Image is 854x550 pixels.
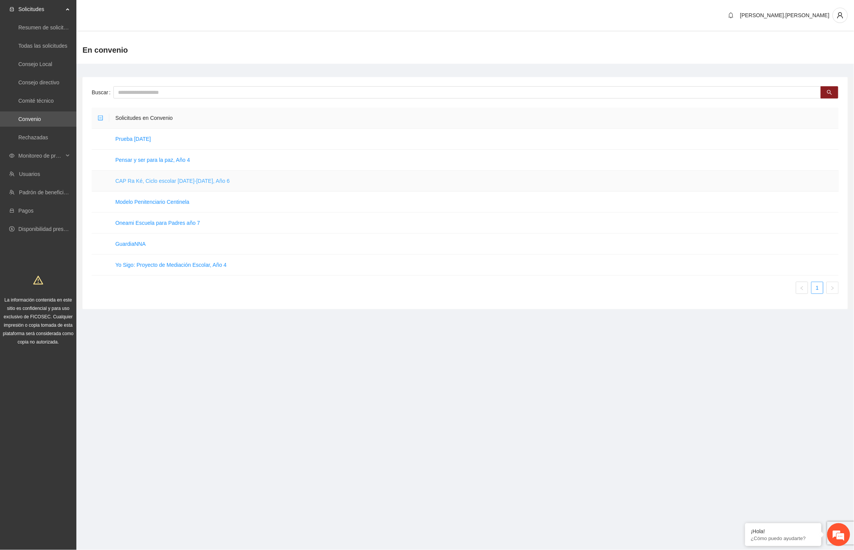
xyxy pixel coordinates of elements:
span: inbox [9,6,15,12]
div: Chatee con nosotros ahora [40,39,128,49]
button: bell [725,9,737,21]
a: Usuarios [19,171,40,177]
span: Solicitudes [18,2,63,17]
textarea: Escriba su mensaje y pulse “Intro” [4,208,146,235]
th: Solicitudes en Convenio [109,108,839,129]
a: CAP Ra Ké, Ciclo escolar [DATE]-[DATE], Año 6 [115,178,230,184]
a: Oneami Escuela para Padres año 7 [115,220,200,226]
button: left [796,282,808,294]
a: Consejo Local [18,61,52,67]
span: bell [725,12,737,18]
button: right [827,282,839,294]
span: En convenio [82,44,128,56]
span: left [800,286,804,290]
label: Buscar [92,86,113,98]
a: Modelo Penitenciario Centinela [115,199,189,205]
div: Minimizar ventana de chat en vivo [125,4,144,22]
a: Resumen de solicitudes por aprobar [18,24,104,31]
a: Yo Sigo: Proyecto de Mediación Escolar, Año 4 [115,262,226,268]
a: 1 [812,282,823,294]
button: user [833,8,848,23]
a: GuardiaNNA [115,241,146,247]
li: Next Page [827,282,839,294]
span: La información contenida en este sitio es confidencial y para uso exclusivo de FICOSEC. Cualquier... [3,297,74,345]
p: ¿Cómo puedo ayudarte? [751,535,816,541]
a: Pagos [18,208,34,214]
a: Convenio [18,116,41,122]
span: Estamos en línea. [44,102,105,179]
a: Rechazadas [18,134,48,140]
a: Consejo directivo [18,79,59,85]
a: Todas las solicitudes [18,43,67,49]
a: Prueba [DATE] [115,136,151,142]
span: eye [9,153,15,158]
button: search [821,86,838,98]
div: ¡Hola! [751,528,816,534]
span: [PERSON_NAME].[PERSON_NAME] [740,12,830,18]
a: Padrón de beneficiarios [19,189,75,195]
li: Previous Page [796,282,808,294]
a: Pensar y ser para la paz, Año 4 [115,157,190,163]
span: search [827,90,832,96]
a: Disponibilidad presupuestal [18,226,84,232]
span: user [833,12,848,19]
a: Comité técnico [18,98,54,104]
span: minus-square [98,115,103,121]
span: Monitoreo de proyectos [18,148,63,163]
span: right [830,286,835,290]
span: warning [33,275,43,285]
